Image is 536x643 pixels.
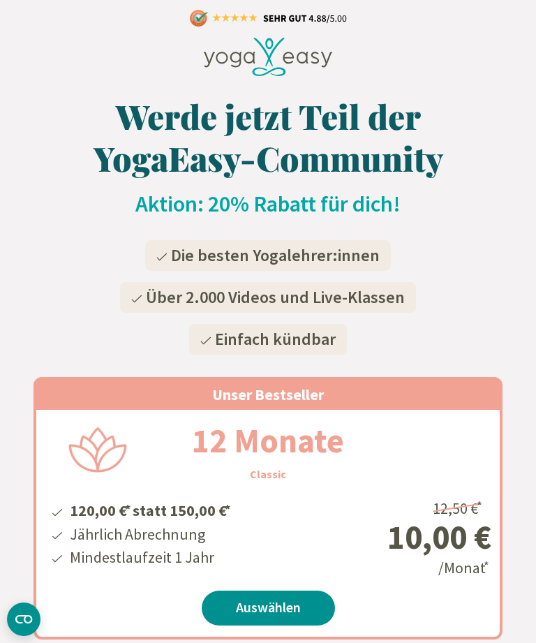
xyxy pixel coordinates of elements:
[433,498,484,518] span: 12,50 €
[33,95,502,179] h1: Werde jetzt Teil der YogaEasy-Community
[202,591,335,626] a: Auswählen
[146,286,405,308] span: Über 2.000 Videos und Live-Klassen
[250,466,286,482] h3: Classic
[324,520,491,554] div: 10,00 €
[215,328,336,350] span: Einfach kündbar
[68,496,232,522] li: 120,00 € statt 150,00 €
[7,603,40,636] button: CMP-Widget öffnen
[212,385,324,404] span: Unser Bestseller
[158,415,378,466] h2: 12 Monate
[68,546,232,569] li: Mindestlaufzeit 1 Jahr
[324,494,491,579] div: /Monat
[68,523,232,546] li: Jährlich Abrechnung
[171,244,380,266] span: Die besten Yogalehrer:innen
